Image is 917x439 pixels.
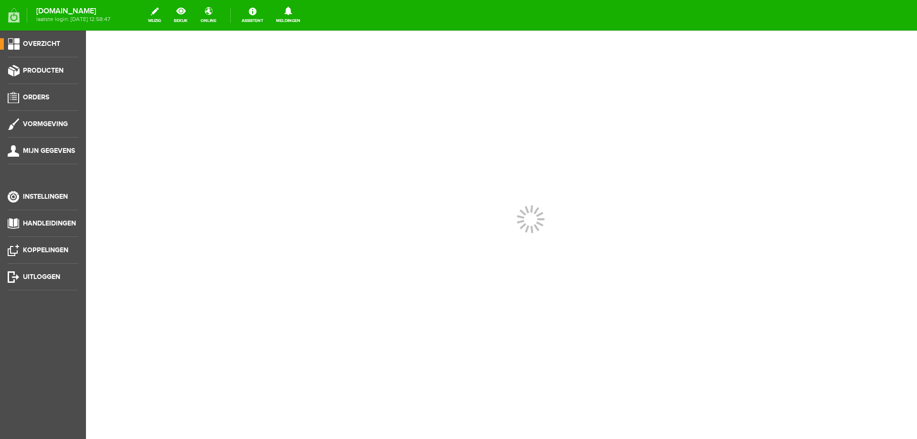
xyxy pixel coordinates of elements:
span: Instellingen [23,193,68,201]
strong: [DOMAIN_NAME] [36,9,110,14]
a: Meldingen [270,5,306,26]
span: Overzicht [23,40,60,48]
span: Vormgeving [23,120,68,128]
span: Handleidingen [23,219,76,227]
a: bekijk [168,5,193,26]
span: Mijn gegevens [23,147,75,155]
a: wijzig [142,5,167,26]
span: laatste login: [DATE] 12:58:47 [36,17,110,22]
span: Koppelingen [23,246,68,254]
span: Producten [23,66,64,75]
a: online [195,5,222,26]
a: Assistent [236,5,269,26]
span: Uitloggen [23,273,60,281]
span: Orders [23,93,49,101]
